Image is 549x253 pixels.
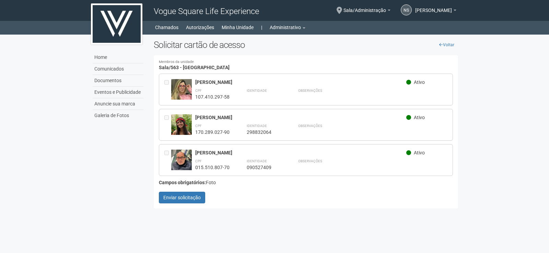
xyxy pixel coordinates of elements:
div: Entre em contato com a Aministração para solicitar o cancelamento ou 2a via [164,79,171,100]
a: Chamados [155,23,178,32]
img: logo.jpg [91,3,142,45]
strong: Campos obrigatórios: [159,180,206,185]
strong: Identidade [247,159,267,163]
h4: Sala/563 - [GEOGRAPHIC_DATA] [159,60,453,70]
strong: Observações [298,124,322,128]
a: Comunicados [93,63,143,75]
h2: Solicitar cartão de acesso [154,40,458,50]
a: [PERSON_NAME] [415,9,456,14]
a: Minha Unidade [222,23,254,32]
small: Membros da unidade [159,60,453,64]
div: Entre em contato com a Aministração para solicitar o cancelamento ou 2a via [164,150,171,170]
img: user.jpg [171,114,192,139]
a: NS [401,4,412,15]
span: Nicolle Silva [415,1,452,13]
a: Eventos e Publicidade [93,87,143,98]
strong: Identidade [247,124,267,128]
div: [PERSON_NAME] [195,114,406,121]
a: Autorizações [186,23,214,32]
div: [PERSON_NAME] [195,150,406,156]
div: 090527409 [247,164,281,170]
a: Home [93,52,143,63]
a: Voltar [435,40,458,50]
img: user.jpg [171,150,192,177]
span: Sala/Administração [343,1,386,13]
a: | [261,23,262,32]
span: Ativo [414,150,425,155]
strong: Observações [298,159,322,163]
a: Anuncie sua marca [93,98,143,110]
div: 015.510.807-70 [195,164,230,170]
span: Ativo [414,79,425,85]
strong: CPF [195,159,202,163]
div: [PERSON_NAME] [195,79,406,85]
span: Vogue Square Life Experience [154,7,259,16]
div: 170.289.027-90 [195,129,230,135]
a: Sala/Administração [343,9,390,14]
button: Enviar solicitação [159,192,205,203]
strong: Identidade [247,89,267,92]
div: 298832064 [247,129,281,135]
strong: Observações [298,89,322,92]
a: Galeria de Fotos [93,110,143,121]
div: Entre em contato com a Aministração para solicitar o cancelamento ou 2a via [164,114,171,135]
a: Administrativo [270,23,305,32]
span: Ativo [414,115,425,120]
strong: CPF [195,89,202,92]
div: Foto [159,179,453,186]
img: user.jpg [171,79,192,107]
strong: CPF [195,124,202,128]
a: Documentos [93,75,143,87]
div: 107.410.297-58 [195,94,230,100]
